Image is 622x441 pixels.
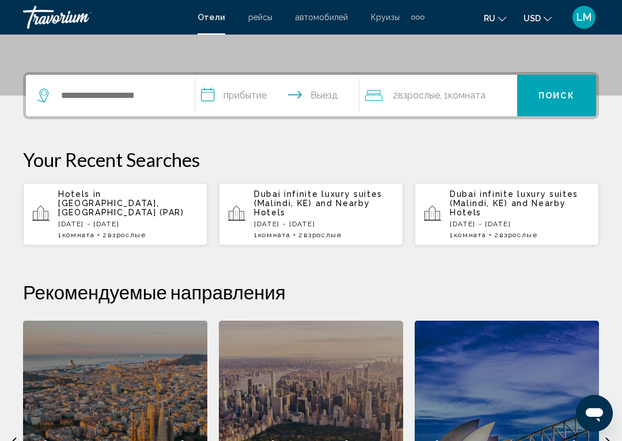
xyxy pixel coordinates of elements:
[23,183,207,246] button: Hotels in [GEOGRAPHIC_DATA], [GEOGRAPHIC_DATA] (PAR)[DATE] - [DATE]1Комната2Взрослые
[450,199,566,217] span: and Nearby Hotels
[26,75,596,116] div: Search widget
[494,231,537,239] span: 2
[58,231,94,239] span: 1
[484,10,506,26] button: Change language
[23,148,599,171] p: Your Recent Searches
[58,220,198,228] p: [DATE] - [DATE]
[524,10,552,26] button: Change currency
[248,13,272,22] a: рейсы
[577,12,591,23] span: LM
[411,8,424,26] button: Extra navigation items
[398,90,440,101] span: Взрослые
[569,5,599,29] button: User Menu
[450,189,578,208] span: Dubai infinite luxury suites (Malindi, KE)
[58,189,101,199] span: Hotels in
[198,13,225,22] a: Отели
[103,231,146,239] span: 2
[359,75,517,116] button: Travelers: 2 adults, 0 children
[484,14,495,23] span: ru
[538,92,575,101] span: Поиск
[219,183,403,246] button: Dubai infinite luxury suites (Malindi, KE) and Nearby Hotels[DATE] - [DATE]1Комната2Взрослые
[254,199,370,217] span: and Nearby Hotels
[415,183,599,246] button: Dubai infinite luxury suites (Malindi, KE) and Nearby Hotels[DATE] - [DATE]1Комната2Взрослые
[58,199,184,217] span: [GEOGRAPHIC_DATA], [GEOGRAPHIC_DATA] (PAR)
[108,231,146,239] span: Взрослые
[454,231,487,239] span: Комната
[254,189,382,208] span: Dubai infinite luxury suites (Malindi, KE)
[304,231,342,239] span: Взрослые
[448,90,486,101] span: Комната
[517,75,596,116] button: Поиск
[450,220,590,228] p: [DATE] - [DATE]
[576,395,613,432] iframe: Button to launch messaging window
[258,231,291,239] span: Комната
[524,14,541,23] span: USD
[499,231,537,239] span: Взрослые
[254,231,290,239] span: 1
[62,231,95,239] span: Комната
[254,220,394,228] p: [DATE] - [DATE]
[23,280,599,303] h2: Рекомендуемые направления
[371,13,400,22] a: Круизы
[393,88,440,104] span: 2
[295,13,348,22] a: автомобилей
[195,75,359,116] button: Check in and out dates
[440,88,486,104] span: , 1
[298,231,342,239] span: 2
[23,6,186,29] a: Travorium
[450,231,486,239] span: 1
